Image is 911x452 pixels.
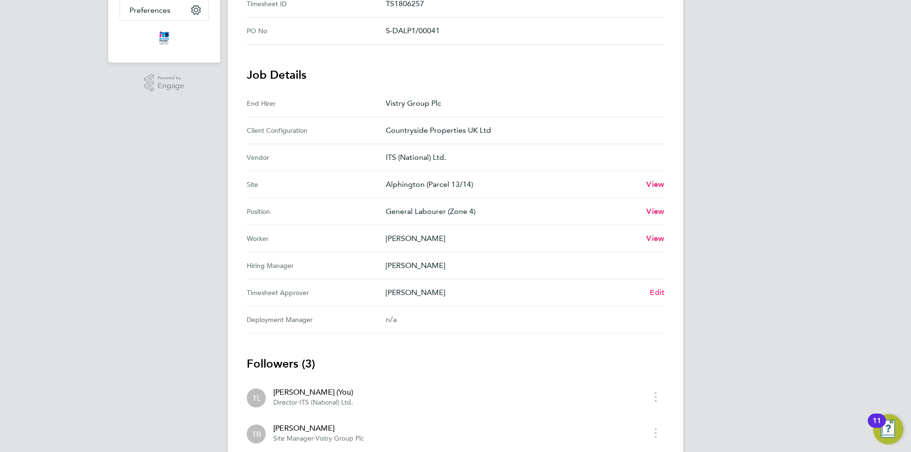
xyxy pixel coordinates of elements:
[646,233,664,244] a: View
[646,234,664,243] span: View
[297,398,299,406] span: ·
[386,206,639,217] p: General Labourer (Zone 4)
[252,393,260,403] span: TL
[247,125,386,136] div: Client Configuration
[873,414,903,444] button: Open Resource Center, 11 new notifications
[386,25,657,37] p: S-DALP1/00041
[273,423,364,434] div: [PERSON_NAME]
[299,398,353,406] span: ITS (National) Ltd.
[314,434,316,443] span: ·
[247,287,386,298] div: Timesheet Approver
[158,30,171,46] img: itsconstruction-logo-retina.png
[646,207,664,216] span: View
[144,74,185,92] a: Powered byEngage
[247,206,386,217] div: Position
[273,398,297,406] span: Director
[386,125,657,136] p: Countryside Properties UK Ltd
[247,179,386,190] div: Site
[247,67,664,83] h3: Job Details
[647,425,664,440] button: timesheet menu
[130,6,170,15] span: Preferences
[386,179,639,190] p: Alphington (Parcel 13/14)
[273,387,353,398] div: [PERSON_NAME] (You)
[386,233,639,244] p: [PERSON_NAME]
[316,434,364,443] span: Vistry Group Plc
[646,179,664,190] a: View
[873,421,881,433] div: 11
[273,434,314,443] span: Site Manager
[247,260,386,271] div: Hiring Manager
[386,98,657,109] p: Vistry Group Plc
[650,287,664,298] a: Edit
[247,25,386,37] div: PO No
[247,152,386,163] div: Vendor
[158,74,184,82] span: Powered by
[247,98,386,109] div: End Hirer
[650,288,664,297] span: Edit
[247,388,266,407] div: Tim Lerwill (You)
[158,82,184,90] span: Engage
[646,206,664,217] a: View
[386,152,657,163] p: ITS (National) Ltd.
[247,233,386,244] div: Worker
[247,356,664,371] h3: Followers (3)
[647,389,664,404] button: timesheet menu
[386,314,649,325] div: n/a
[120,30,209,46] a: Go to home page
[386,260,657,271] p: [PERSON_NAME]
[252,429,261,439] span: TB
[646,180,664,189] span: View
[247,314,386,325] div: Deployment Manager
[247,424,266,443] div: Tom Barnett
[386,287,642,298] p: [PERSON_NAME]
